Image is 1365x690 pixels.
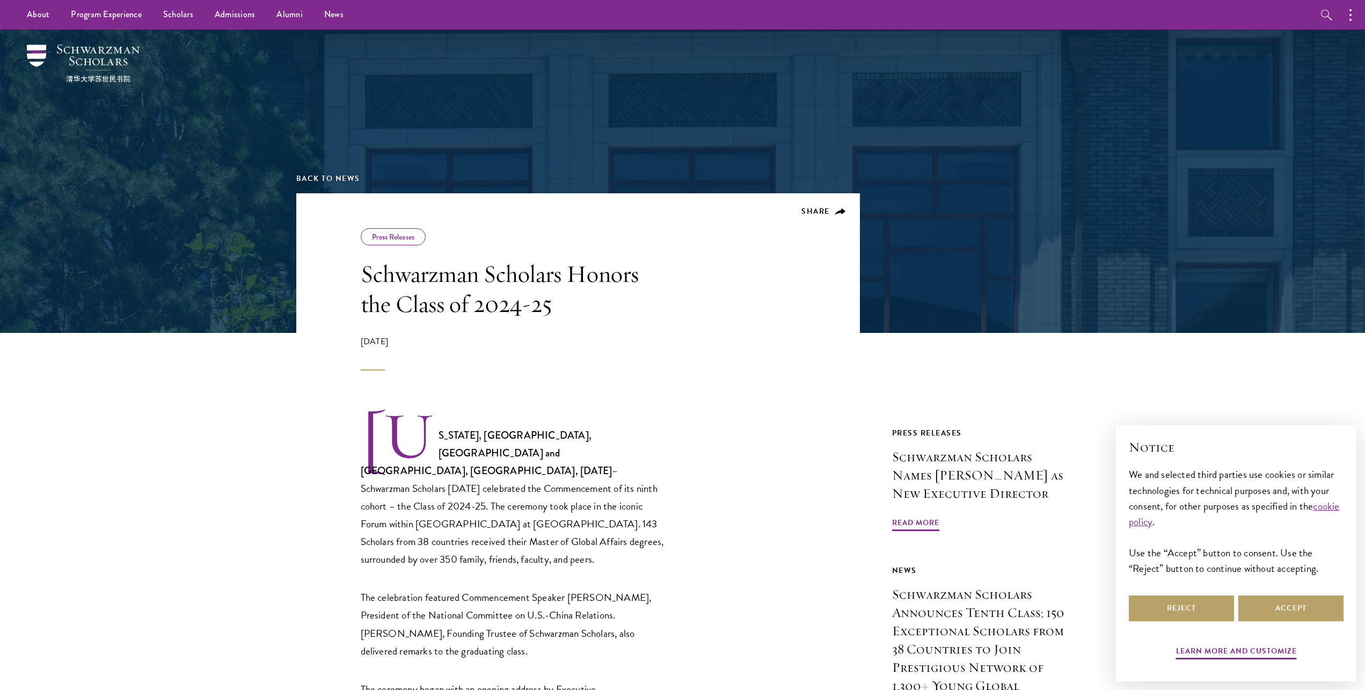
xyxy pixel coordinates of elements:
[892,516,939,533] span: Read More
[892,564,1069,577] div: News
[892,448,1069,503] h3: Schwarzman Scholars Names [PERSON_NAME] as New Executive Director
[27,45,140,82] img: Schwarzman Scholars
[801,206,830,217] span: Share
[1129,438,1344,456] h2: Notice
[361,589,667,659] p: The celebration featured Commencement Speaker [PERSON_NAME], President of the National Committee ...
[1129,595,1234,621] button: Reject
[361,411,667,568] p: – Schwarzman Scholars [DATE] celebrated the Commencement of its ninth cohort – the Class of 2024-...
[296,173,360,184] a: Back to News
[1238,595,1344,621] button: Accept
[361,428,612,478] strong: [US_STATE], [GEOGRAPHIC_DATA], [GEOGRAPHIC_DATA] and [GEOGRAPHIC_DATA], [GEOGRAPHIC_DATA], [DATE]
[361,259,667,319] h1: Schwarzman Scholars Honors the Class of 2024-25
[1129,467,1344,576] div: We and selected third parties use cookies or similar technologies for technical purposes and, wit...
[1176,644,1297,661] button: Learn more and customize
[892,426,1069,533] a: Press Releases Schwarzman Scholars Names [PERSON_NAME] as New Executive Director Read More
[801,207,846,216] button: Share
[361,335,667,371] div: [DATE]
[892,426,1069,440] div: Press Releases
[1129,498,1340,529] a: cookie policy
[372,231,414,242] a: Press Releases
